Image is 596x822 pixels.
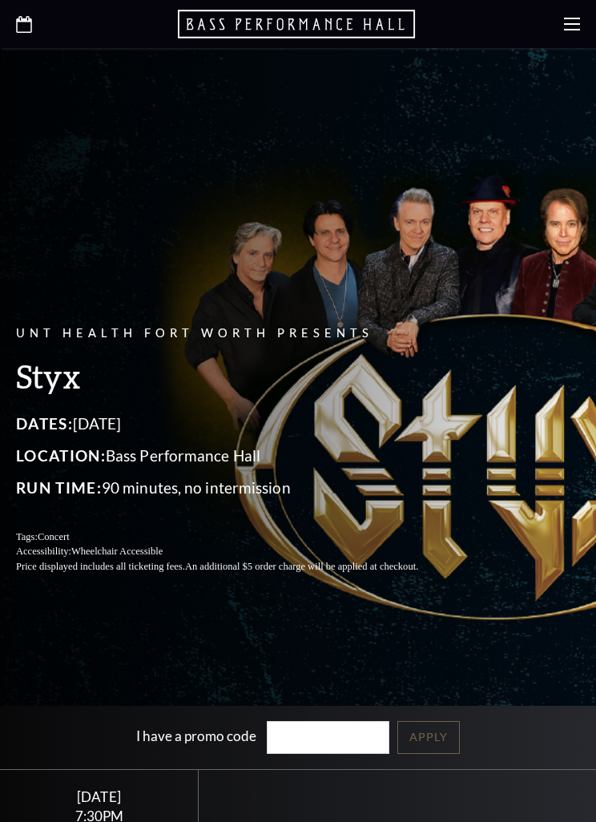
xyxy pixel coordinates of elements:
[16,530,457,545] p: Tags:
[16,324,457,344] p: UNT Health Fort Worth Presents
[16,411,457,437] p: [DATE]
[16,414,73,433] span: Dates:
[16,559,457,574] p: Price displayed includes all ticketing fees.
[16,443,457,469] p: Bass Performance Hall
[71,546,163,557] span: Wheelchair Accessible
[16,478,102,497] span: Run Time:
[16,544,457,559] p: Accessibility:
[16,356,457,397] h3: Styx
[38,531,70,542] span: Concert
[16,475,457,501] p: 90 minutes, no intermission
[136,727,256,744] label: I have a promo code
[19,788,179,805] div: [DATE]
[16,446,106,465] span: Location:
[185,561,418,572] span: An additional $5 order charge will be applied at checkout.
